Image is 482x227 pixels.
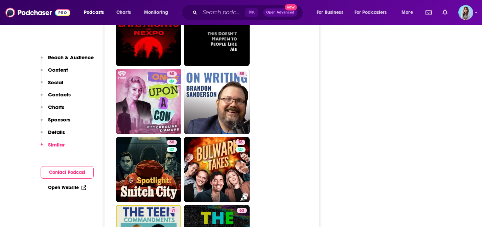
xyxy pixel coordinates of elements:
a: 55 [184,69,250,134]
span: For Podcasters [354,8,387,17]
p: Sponsors [48,116,70,123]
button: open menu [79,7,113,18]
p: Social [48,79,63,86]
span: 63 [239,207,244,214]
span: Monitoring [144,8,168,17]
span: Charts [116,8,131,17]
p: Reach & Audience [48,54,94,61]
input: Search podcasts, credits, & more... [200,7,245,18]
a: Show notifications dropdown [423,7,434,18]
button: Sponsors [41,116,70,129]
button: Details [41,129,65,141]
div: Search podcasts, credits, & more... [188,5,309,20]
button: open menu [312,7,352,18]
p: Details [48,129,65,135]
a: Open Website [48,185,86,190]
a: 76 [184,137,250,203]
button: Content [41,67,68,79]
span: Open Advanced [266,11,294,14]
button: open menu [397,7,421,18]
button: open menu [350,7,397,18]
span: Logged in as ana.predescu.hkr [458,5,473,20]
a: 60 [167,140,177,145]
a: 69 [116,1,182,66]
p: Content [48,67,68,73]
button: Show profile menu [458,5,473,20]
button: Reach & Audience [41,54,94,67]
p: Contacts [48,91,71,98]
img: Podchaser - Follow, Share and Rate Podcasts [5,6,70,19]
a: 71 [169,208,179,213]
span: ⌘ K [245,8,258,17]
a: 60 [116,69,182,134]
a: Charts [112,7,135,18]
a: 64 [184,1,250,66]
p: Similar [48,141,65,148]
img: User Profile [458,5,473,20]
span: More [401,8,413,17]
a: Show notifications dropdown [440,7,450,18]
a: 55 [237,71,247,77]
button: Social [41,79,63,92]
a: 60 [167,71,177,77]
span: 55 [239,71,244,77]
p: Charts [48,104,64,110]
button: open menu [139,7,177,18]
button: Charts [41,104,64,116]
a: 63 [237,208,247,213]
span: New [285,4,297,10]
button: Contact Podcast [41,166,94,179]
span: For Business [317,8,343,17]
button: Similar [41,141,65,154]
span: Podcasts [84,8,104,17]
button: Open AdvancedNew [263,8,297,17]
span: 60 [169,71,174,77]
span: 71 [171,207,176,214]
a: 60 [116,137,182,203]
a: 76 [235,140,245,145]
span: 60 [169,139,174,146]
button: Contacts [41,91,71,104]
span: 76 [238,139,243,146]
